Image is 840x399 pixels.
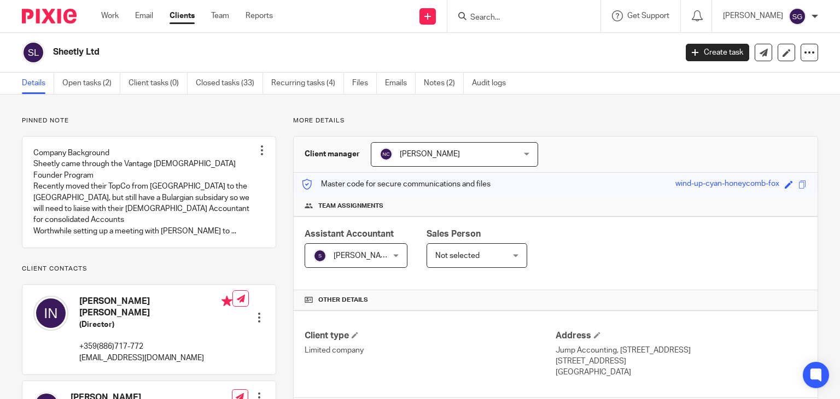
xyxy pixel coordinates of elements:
p: Client contacts [22,265,276,273]
div: wind-up-cyan-honeycomb-fox [675,178,779,191]
i: Primary [221,296,232,307]
p: [STREET_ADDRESS] [556,356,807,367]
img: svg%3E [33,296,68,331]
p: [PERSON_NAME] [723,10,783,21]
img: svg%3E [380,148,393,161]
a: Recurring tasks (4) [271,73,344,94]
span: Assistant Accountant [305,230,394,238]
p: Master code for secure communications and files [302,179,491,190]
a: Email [135,10,153,21]
a: Open tasks (2) [62,73,120,94]
a: Clients [170,10,195,21]
span: Not selected [435,252,480,260]
h4: [PERSON_NAME] [PERSON_NAME] [79,296,232,319]
h4: Client type [305,330,556,342]
p: [EMAIL_ADDRESS][DOMAIN_NAME] [79,353,232,363]
span: [PERSON_NAME] K V [334,252,407,260]
h5: (Director) [79,319,232,330]
p: [GEOGRAPHIC_DATA] [556,367,807,378]
a: Emails [385,73,416,94]
a: Work [101,10,119,21]
h4: Address [556,330,807,342]
span: Other details [318,296,368,304]
a: Create task [686,44,749,61]
a: Closed tasks (33) [196,73,263,94]
span: Get Support [627,12,669,20]
p: +359(886)717-772 [79,341,232,352]
h2: Sheetly Ltd [53,46,546,58]
input: Search [469,13,568,23]
img: svg%3E [22,41,45,64]
img: Pixie [22,9,77,24]
a: Client tasks (0) [129,73,188,94]
a: Files [352,73,377,94]
h3: Client manager [305,149,360,160]
span: Team assignments [318,202,383,210]
a: Audit logs [472,73,514,94]
a: Notes (2) [424,73,464,94]
img: svg%3E [789,8,806,25]
p: Limited company [305,345,556,356]
p: Jump Accounting, [STREET_ADDRESS] [556,345,807,356]
a: Team [211,10,229,21]
a: Reports [246,10,273,21]
span: Sales Person [427,230,481,238]
p: Pinned note [22,116,276,125]
p: More details [293,116,818,125]
a: Details [22,73,54,94]
img: svg%3E [313,249,326,262]
span: [PERSON_NAME] [400,150,460,158]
